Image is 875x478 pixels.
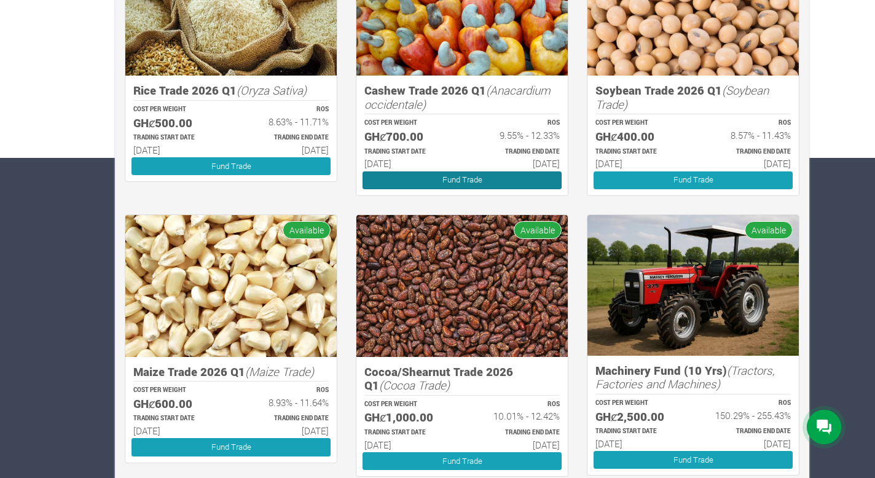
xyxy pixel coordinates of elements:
[242,133,329,143] p: Estimated Trading End Date
[473,147,560,157] p: Estimated Trading End Date
[473,439,560,450] h6: [DATE]
[364,158,451,169] h6: [DATE]
[595,362,775,392] i: (Tractors, Factories and Machines)
[595,427,682,436] p: Estimated Trading Start Date
[473,400,560,409] p: ROS
[704,410,791,421] h6: 150.29% - 255.43%
[242,144,329,155] h6: [DATE]
[363,452,562,470] a: Fund Trade
[364,365,560,393] h5: Cocoa/Shearnut Trade 2026 Q1
[131,438,331,456] a: Fund Trade
[133,84,329,98] h5: Rice Trade 2026 Q1
[594,171,793,189] a: Fund Trade
[356,215,568,357] img: growforme image
[125,215,337,357] img: growforme image
[242,386,329,395] p: ROS
[473,130,560,141] h6: 9.55% - 12.33%
[587,215,799,356] img: growforme image
[704,427,791,436] p: Estimated Trading End Date
[364,410,451,425] h5: GHȼ1,000.00
[133,105,220,114] p: COST PER WEIGHT
[704,130,791,141] h6: 8.57% - 11.43%
[364,439,451,450] h6: [DATE]
[595,84,791,111] h5: Soybean Trade 2026 Q1
[133,133,220,143] p: Estimated Trading Start Date
[745,221,793,239] span: Available
[594,451,793,469] a: Fund Trade
[595,438,682,449] h6: [DATE]
[364,147,451,157] p: Estimated Trading Start Date
[364,130,451,144] h5: GHȼ700.00
[595,130,682,144] h5: GHȼ400.00
[133,386,220,395] p: COST PER WEIGHT
[237,82,307,98] i: (Oryza Sativa)
[133,365,329,379] h5: Maize Trade 2026 Q1
[242,425,329,436] h6: [DATE]
[704,438,791,449] h6: [DATE]
[242,116,329,127] h6: 8.63% - 11.71%
[242,397,329,408] h6: 8.93% - 11.64%
[595,364,791,391] h5: Machinery Fund (10 Yrs)
[595,147,682,157] p: Estimated Trading Start Date
[595,82,769,112] i: (Soybean Trade)
[363,171,562,189] a: Fund Trade
[133,425,220,436] h6: [DATE]
[364,400,451,409] p: COST PER WEIGHT
[473,428,560,437] p: Estimated Trading End Date
[245,364,314,379] i: (Maize Trade)
[131,157,331,175] a: Fund Trade
[133,144,220,155] h6: [DATE]
[595,410,682,424] h5: GHȼ2,500.00
[364,82,551,112] i: (Anacardium occidentale)
[242,414,329,423] p: Estimated Trading End Date
[133,116,220,130] h5: GHȼ500.00
[704,119,791,128] p: ROS
[595,399,682,408] p: COST PER WEIGHT
[283,221,331,239] span: Available
[704,399,791,408] p: ROS
[595,158,682,169] h6: [DATE]
[242,105,329,114] p: ROS
[514,221,562,239] span: Available
[704,158,791,169] h6: [DATE]
[704,147,791,157] p: Estimated Trading End Date
[133,397,220,411] h5: GHȼ600.00
[364,84,560,111] h5: Cashew Trade 2026 Q1
[595,119,682,128] p: COST PER WEIGHT
[364,119,451,128] p: COST PER WEIGHT
[133,414,220,423] p: Estimated Trading Start Date
[473,158,560,169] h6: [DATE]
[364,428,451,437] p: Estimated Trading Start Date
[379,377,450,393] i: (Cocoa Trade)
[473,410,560,421] h6: 10.01% - 12.42%
[473,119,560,128] p: ROS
